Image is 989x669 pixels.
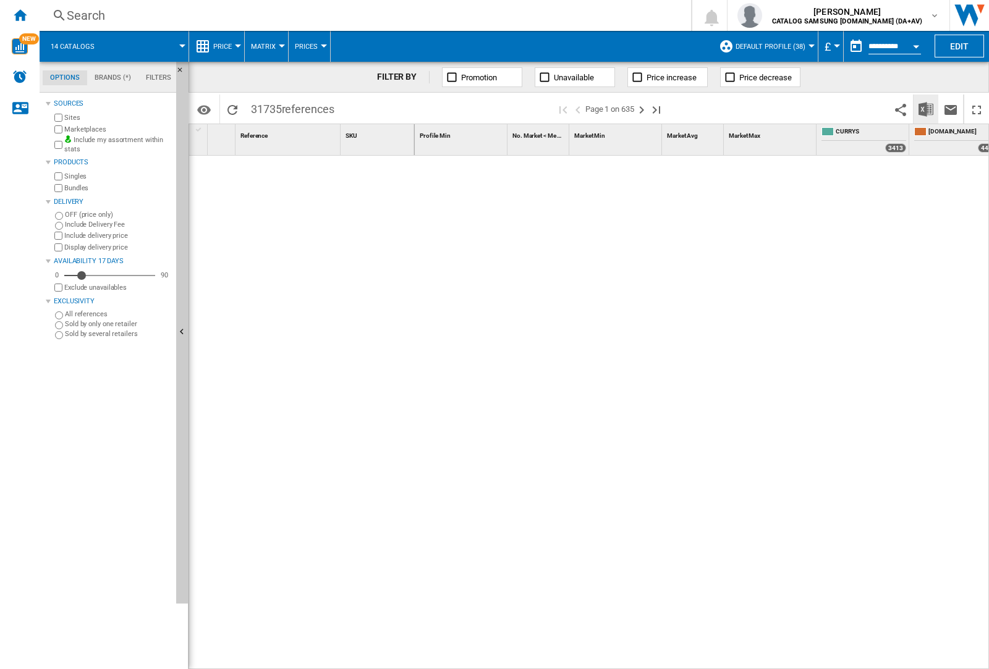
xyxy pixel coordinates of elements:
button: Hide [176,62,191,84]
span: Market Max [729,132,760,139]
span: 31735 [245,95,341,120]
label: Singles [64,172,171,181]
button: Default profile (38) [736,31,812,62]
button: Price decrease [720,67,800,87]
div: Market Min Sort None [572,124,661,143]
div: Market Max Sort None [726,124,816,143]
div: 90 [158,271,171,280]
div: 0 [52,271,62,280]
div: Products [54,158,171,167]
span: Price [213,43,232,51]
span: references [282,103,334,116]
label: Sites [64,113,171,122]
input: Display delivery price [54,243,62,251]
button: Unavailable [535,67,615,87]
button: Maximize [964,95,989,124]
img: mysite-bg-18x18.png [64,135,72,143]
button: First page [556,95,571,124]
div: 3413 offers sold by CURRYS [885,143,906,153]
button: Prices [295,31,324,62]
div: Search [67,7,659,24]
div: 14 catalogs [46,31,182,62]
div: Sort None [726,124,816,143]
button: Next page [634,95,649,124]
div: Default profile (38) [719,31,812,62]
label: Marketplaces [64,125,171,134]
div: Sort None [210,124,235,143]
div: Price [195,31,238,62]
input: All references [55,311,63,319]
button: £ [825,31,837,62]
input: Display delivery price [54,284,62,292]
span: Page 1 on 635 [585,95,634,124]
span: Reference [240,132,268,139]
div: FILTER BY [377,71,430,83]
button: Price [213,31,238,62]
button: Last page [649,95,664,124]
div: SKU Sort None [343,124,414,143]
input: Sold by several retailers [55,331,63,339]
label: Bundles [64,183,171,193]
div: Availability 17 Days [54,256,171,266]
div: Sort None [664,124,723,143]
md-tab-item: Filters [138,70,179,85]
button: Promotion [442,67,522,87]
input: Bundles [54,184,62,192]
label: Include delivery price [64,231,171,240]
button: Open calendar [905,33,927,56]
button: Matrix [251,31,282,62]
div: Sort None [238,124,340,143]
input: Sold by only one retailer [55,321,63,329]
button: Share this bookmark with others [888,95,913,124]
button: Send this report by email [938,95,963,124]
span: Price increase [647,73,697,82]
div: Reference Sort None [238,124,340,143]
div: Sort None [510,124,569,143]
span: Market Min [574,132,605,139]
label: All references [65,309,171,319]
img: alerts-logo.svg [12,69,27,84]
label: OFF (price only) [65,210,171,219]
md-slider: Availability [64,269,155,282]
span: 14 catalogs [51,43,95,51]
input: OFF (price only) [55,212,63,220]
div: Sort None [572,124,661,143]
span: Prices [295,43,318,51]
div: Profile Min Sort None [417,124,507,143]
button: Download in Excel [914,95,938,124]
span: Market Avg [667,132,698,139]
input: Include my assortment within stats [54,137,62,153]
span: Promotion [461,73,497,82]
input: Include Delivery Fee [55,222,63,230]
label: Include Delivery Fee [65,220,171,229]
span: SKU [346,132,357,139]
span: Price decrease [739,73,792,82]
input: Marketplaces [54,125,62,133]
span: No. Market < Me [512,132,556,139]
input: Singles [54,172,62,180]
span: Unavailable [554,73,594,82]
button: >Previous page [571,95,585,124]
input: Sites [54,114,62,122]
div: Delivery [54,197,171,207]
md-tab-item: Brands (*) [87,70,138,85]
div: Sort None [417,124,507,143]
input: Include delivery price [54,232,62,240]
img: profile.jpg [737,3,762,28]
label: Display delivery price [64,243,171,252]
button: Options [192,98,216,120]
label: Exclude unavailables [64,283,171,292]
md-menu: Currency [818,31,844,62]
div: Sort None [343,124,414,143]
span: £ [825,40,831,53]
label: Sold by only one retailer [65,319,171,329]
b: CATALOG SAMSUNG [DOMAIN_NAME] (DA+AV) [772,17,922,25]
span: NEW [19,33,39,44]
div: Exclusivity [54,297,171,306]
div: CURRYS 3413 offers sold by CURRYS [819,124,909,155]
button: Price increase [627,67,708,87]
